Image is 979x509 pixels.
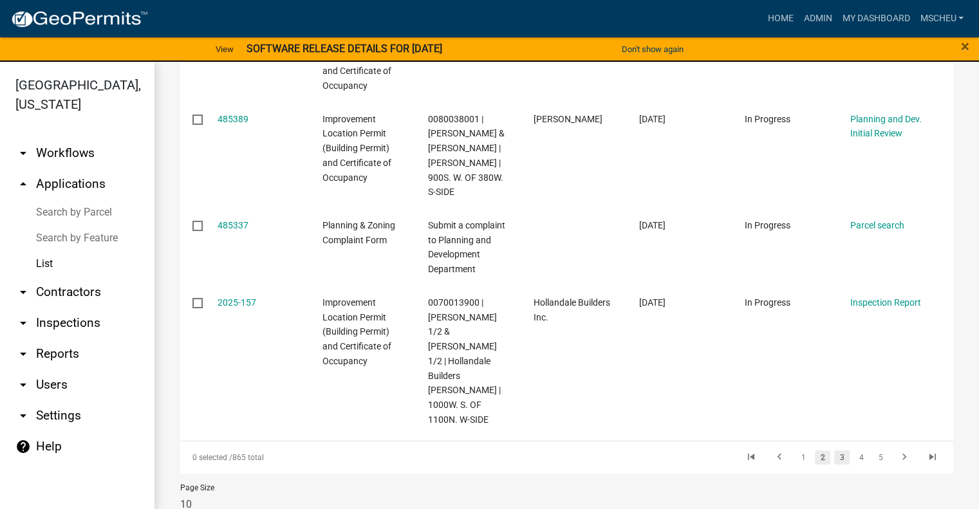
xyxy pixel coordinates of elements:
[961,37,969,55] span: ×
[322,22,391,91] span: Improvement Location Permit (Building Permit) and Certificate of Occupancy
[813,447,832,468] li: page 2
[15,346,31,362] i: arrow_drop_down
[15,377,31,393] i: arrow_drop_down
[428,220,505,274] span: Submit a complaint to Planning and Development Department
[871,447,890,468] li: page 5
[745,297,790,308] span: In Progress
[639,114,666,124] span: 09/29/2025
[322,220,395,245] span: Planning & Zoning Complaint Form
[428,114,505,198] span: 0080038001 | CLIFFORD M & JESSICA ROBINSON | Clifford Robinson | 900S. W. OF 380W. S-SIDE
[617,39,689,60] button: Don't show again
[210,39,239,60] a: View
[915,6,969,31] a: mscheu
[192,453,232,462] span: 0 selected /
[15,284,31,300] i: arrow_drop_down
[850,114,921,139] a: Planning and Dev. Initial Review
[15,408,31,423] i: arrow_drop_down
[815,450,830,465] a: 2
[853,450,869,465] a: 4
[247,42,442,55] strong: SOFTWARE RELEASE DETAILS FOR [DATE]
[322,297,391,366] span: Improvement Location Permit (Building Permit) and Certificate of Occupancy
[218,220,248,230] a: 485337
[639,220,666,230] span: 09/29/2025
[834,450,850,465] a: 3
[832,447,852,468] li: page 3
[850,297,920,308] a: Inspection Report
[796,450,811,465] a: 1
[218,114,248,124] a: 485389
[852,447,871,468] li: page 4
[639,297,666,308] span: 09/29/2025
[762,6,798,31] a: Home
[322,114,391,183] span: Improvement Location Permit (Building Permit) and Certificate of Occupancy
[180,441,485,474] div: 865 total
[892,450,917,465] a: go to next page
[837,6,915,31] a: My Dashboard
[794,447,813,468] li: page 1
[218,297,256,308] a: 2025-157
[534,297,610,322] span: Hollandale Builders Inc.
[873,450,888,465] a: 5
[850,220,904,230] a: Parcel search
[15,439,31,454] i: help
[15,145,31,161] i: arrow_drop_down
[745,114,790,124] span: In Progress
[15,176,31,192] i: arrow_drop_up
[15,315,31,331] i: arrow_drop_down
[920,450,945,465] a: go to last page
[745,220,790,230] span: In Progress
[798,6,837,31] a: Admin
[428,297,501,425] span: 0070013900 | RUSSELL W ZEA JR 1/2 & RACHEL LYNN ZEA 1/2 | Hollandale Builders Hubers | 1000W. S. ...
[767,450,792,465] a: go to previous page
[739,450,763,465] a: go to first page
[961,39,969,54] button: Close
[534,114,602,124] span: Clifford Robinson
